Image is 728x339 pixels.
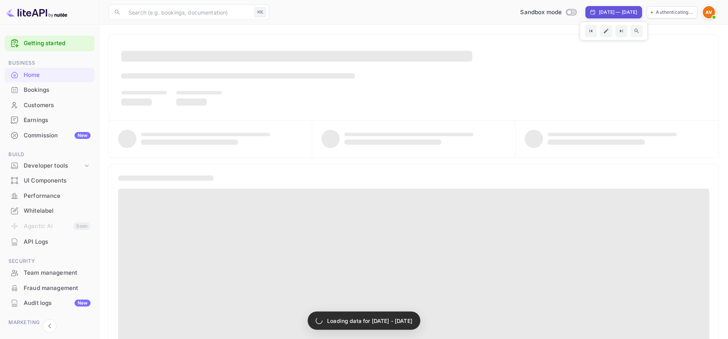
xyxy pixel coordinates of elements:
a: Audit logsNew [5,296,94,310]
div: Audit logs [24,299,91,308]
img: LiteAPI logo [6,6,67,18]
a: Team management [5,266,94,280]
div: API Logs [24,238,91,246]
div: UI Components [24,176,91,185]
div: Customers [5,98,94,113]
div: New [75,132,91,139]
div: Commission [24,131,91,140]
div: Customers [24,101,91,110]
div: UI Components [5,173,94,188]
button: Zoom out time range [631,25,643,37]
span: Business [5,59,94,67]
div: Fraud management [5,281,94,296]
p: Authenticating... [656,9,693,16]
a: Home [5,68,94,82]
div: Home [5,68,94,83]
button: Go to next time period [615,25,627,37]
div: Whitelabel [24,207,91,215]
div: Earnings [5,113,94,128]
div: Performance [24,192,91,200]
div: Developer tools [24,161,83,170]
div: Fraud management [24,284,91,293]
a: Getting started [24,39,91,48]
input: Search (e.g. bookings, documentation) [124,5,251,20]
a: UI Components [5,173,94,187]
div: Developer tools [5,159,94,173]
div: Switch to Production mode [517,8,579,17]
a: Whitelabel [5,204,94,218]
div: Earnings [24,116,91,125]
div: Getting started [5,36,94,51]
a: Fraud management [5,281,94,295]
button: Edit date range [600,25,612,37]
img: Amey Vijeesh [703,6,715,18]
span: Marketing [5,318,94,327]
div: Bookings [24,86,91,95]
div: ⌘K [255,7,266,17]
span: Build [5,150,94,159]
div: [DATE] — [DATE] [599,9,637,16]
span: Security [5,257,94,266]
span: Sandbox mode [520,8,562,17]
a: API Logs [5,235,94,249]
div: CommissionNew [5,128,94,143]
a: Customers [5,98,94,112]
button: Go to previous time period [585,25,597,37]
div: Team management [24,269,91,277]
a: Earnings [5,113,94,127]
a: Bookings [5,83,94,97]
p: Loading data for [DATE] - [DATE] [327,317,412,325]
a: CommissionNew [5,128,94,142]
div: New [75,300,91,306]
div: Team management [5,266,94,280]
div: Home [24,71,91,80]
a: Performance [5,189,94,203]
button: Collapse navigation [43,319,57,333]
